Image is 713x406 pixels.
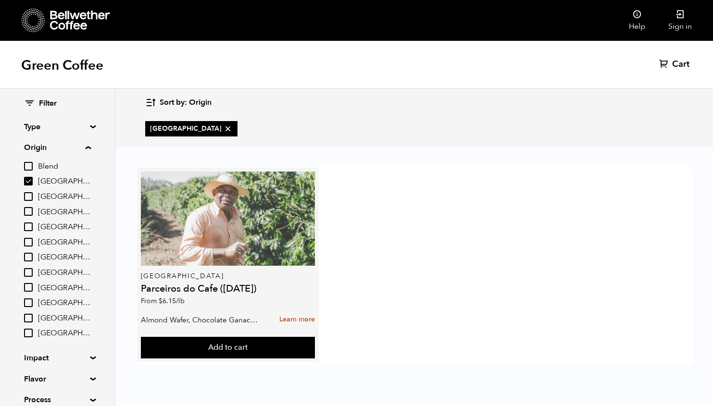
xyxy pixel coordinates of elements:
[24,329,33,337] input: [GEOGRAPHIC_DATA]
[38,283,91,294] span: [GEOGRAPHIC_DATA]
[38,192,91,202] span: [GEOGRAPHIC_DATA]
[24,162,33,171] input: Blend
[38,237,91,248] span: [GEOGRAPHIC_DATA]
[141,296,185,306] span: From
[141,337,315,359] button: Add to cart
[24,352,90,364] summary: Impact
[672,59,689,70] span: Cart
[141,313,259,327] p: Almond Wafer, Chocolate Ganache, Bing Cherry
[24,314,33,322] input: [GEOGRAPHIC_DATA]
[38,161,91,172] span: Blend
[145,91,212,114] button: Sort by: Origin
[24,207,33,216] input: [GEOGRAPHIC_DATA]
[24,192,33,201] input: [GEOGRAPHIC_DATA]
[279,309,315,330] a: Learn more
[38,298,91,308] span: [GEOGRAPHIC_DATA]
[38,268,91,278] span: [GEOGRAPHIC_DATA]
[160,98,212,108] span: Sort by: Origin
[24,253,33,261] input: [GEOGRAPHIC_DATA]
[38,313,91,324] span: [GEOGRAPHIC_DATA]
[24,238,33,246] input: [GEOGRAPHIC_DATA]
[39,98,57,109] span: Filter
[24,268,33,277] input: [GEOGRAPHIC_DATA]
[24,298,33,307] input: [GEOGRAPHIC_DATA]
[24,121,90,133] summary: Type
[24,283,33,292] input: [GEOGRAPHIC_DATA]
[24,394,90,406] summary: Process
[159,296,185,306] bdi: 6.15
[176,296,185,306] span: /lb
[24,142,91,153] summary: Origin
[24,177,33,185] input: [GEOGRAPHIC_DATA]
[159,296,163,306] span: $
[38,176,91,187] span: [GEOGRAPHIC_DATA]
[21,57,103,74] h1: Green Coffee
[141,273,315,280] p: [GEOGRAPHIC_DATA]
[24,373,90,385] summary: Flavor
[38,328,91,339] span: [GEOGRAPHIC_DATA]
[24,222,33,231] input: [GEOGRAPHIC_DATA]
[150,124,233,134] span: [GEOGRAPHIC_DATA]
[38,252,91,263] span: [GEOGRAPHIC_DATA]
[659,59,692,70] a: Cart
[38,222,91,233] span: [GEOGRAPHIC_DATA]
[38,207,91,218] span: [GEOGRAPHIC_DATA]
[141,284,315,294] h4: Parceiros do Cafe ([DATE])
